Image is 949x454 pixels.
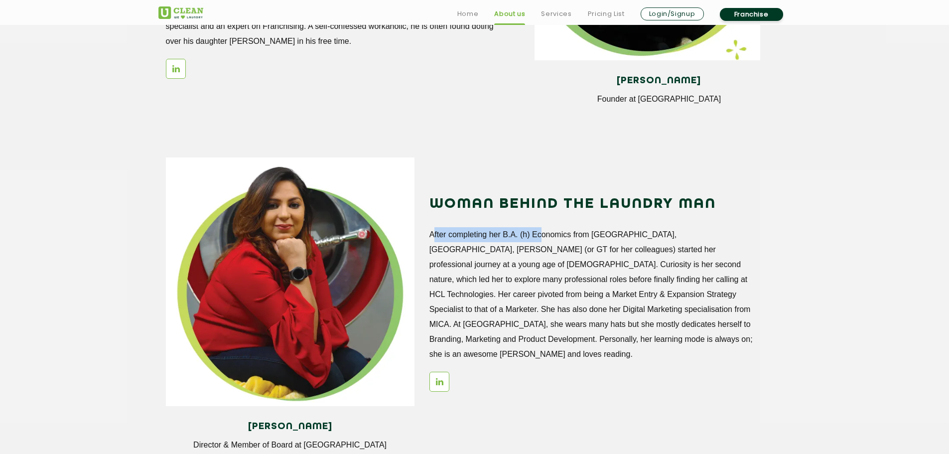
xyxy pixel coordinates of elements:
p: After completing her B.A. (h) Economics from [GEOGRAPHIC_DATA], [GEOGRAPHIC_DATA], [PERSON_NAME] ... [429,227,759,362]
a: Home [457,8,479,20]
img: UClean Laundry and Dry Cleaning [158,6,203,19]
a: About us [494,8,525,20]
a: Pricing List [588,8,625,20]
a: Services [541,8,571,20]
h4: [PERSON_NAME] [542,75,776,86]
h2: WOMAN BEHIND THE LAUNDRY MAN [429,192,759,216]
a: Franchise [720,8,783,21]
a: Login/Signup [641,7,704,20]
h4: [PERSON_NAME] [173,421,407,432]
img: Gunjan_11zon.webp [166,157,414,406]
p: Founder at [GEOGRAPHIC_DATA] [542,95,776,104]
p: Director & Member of Board at [GEOGRAPHIC_DATA] [173,441,407,450]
